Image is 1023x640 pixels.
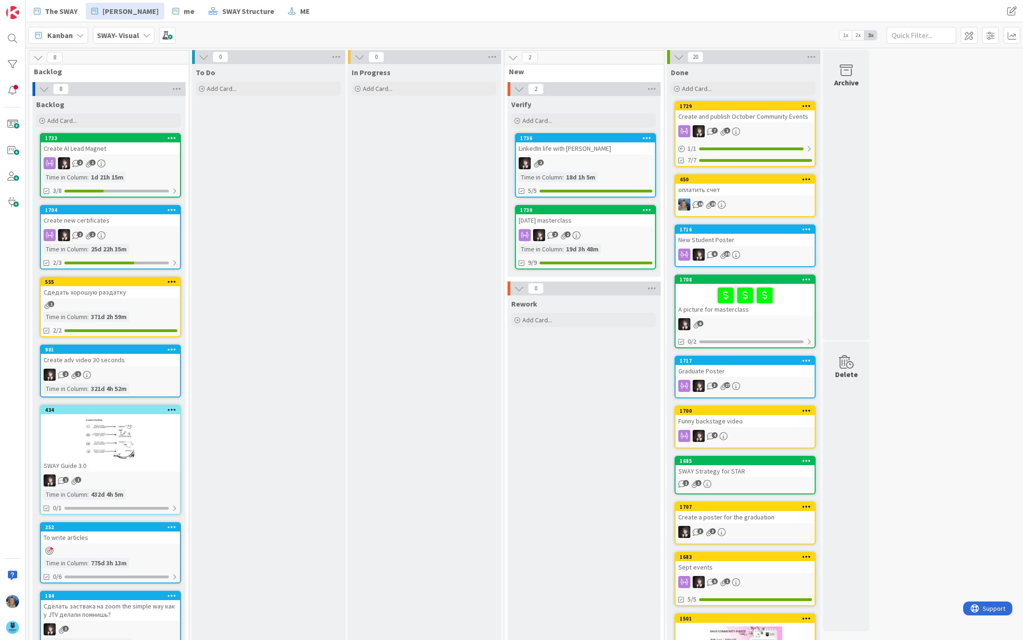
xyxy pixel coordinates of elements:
span: 1 [90,231,96,237]
div: 1730 [520,207,655,213]
div: BN [676,526,815,538]
span: 2 [565,231,571,237]
span: 2 [528,83,544,95]
span: Done [671,68,688,77]
div: 1700Funny backstage video [676,407,815,427]
span: 0/6 [53,572,62,582]
span: : [87,244,89,254]
span: In Progress [352,68,391,77]
span: : [562,244,564,254]
div: 1704 [45,207,180,213]
span: 0/2 [688,337,696,346]
span: 2 [77,231,83,237]
div: SWAY Strategy for STAR [676,465,815,477]
div: 1707 [680,504,815,510]
div: 18d 1h 5m [564,172,598,182]
div: Time in Column [44,172,87,182]
div: Archive [834,77,859,88]
span: Add Card... [522,316,552,324]
div: 1707 [676,503,815,511]
span: 0 [368,51,384,63]
img: BN [58,229,70,241]
span: 0 [212,51,228,63]
div: 555 [45,279,180,285]
div: 1717Graduate Poster [676,357,815,377]
span: 1 [683,480,689,486]
span: : [87,312,89,322]
div: BN [676,430,815,442]
span: 2 [538,160,544,166]
div: 1501 [676,614,815,623]
div: MA [676,198,815,211]
div: 1716 [676,225,815,234]
div: 1708A picture for masterclass [676,275,815,315]
span: 6 [712,251,718,257]
div: Create AI Lead Magnet [41,142,180,154]
span: 1 [724,578,730,584]
span: Verify [511,100,531,109]
span: 5 [712,578,718,584]
div: 901Create adv video 30 seconds [41,346,180,366]
div: 901 [45,346,180,353]
div: 1729 [680,103,815,109]
img: BN [58,157,70,169]
span: : [87,384,89,394]
div: 1704Create new certificates [41,206,180,226]
div: 1685 [676,457,815,465]
img: BN [44,474,56,486]
span: : [87,558,89,568]
img: BN [678,318,690,330]
div: 555 [41,278,180,286]
div: Create a poster for the graduation [676,511,815,523]
div: 321d 4h 52m [89,384,129,394]
span: Backlog [36,100,64,109]
span: 20 [688,51,703,63]
span: To Do [196,68,215,77]
span: 3 [712,382,718,388]
img: BN [44,623,56,635]
span: 1x [839,31,852,40]
div: BN [41,623,180,635]
span: 7/7 [688,155,696,165]
span: Backlog [34,67,177,76]
span: 38 [724,251,730,257]
div: 775d 3h 13m [89,558,129,568]
img: BN [693,249,705,261]
span: 3 [697,528,703,534]
span: 8 [53,83,69,95]
div: 1704 [41,206,180,214]
img: BN [693,576,705,588]
div: 25d 22h 35m [89,244,129,254]
div: Сделать заствака на zoom the simple way как у JTV делали помнишь? [41,600,180,621]
img: BN [519,157,531,169]
div: 19d 3h 48m [564,244,601,254]
div: Сдедать хорошую раздатку [41,286,180,298]
div: 184 [41,592,180,600]
span: Support [19,1,42,13]
div: 371d 2h 59m [89,312,129,322]
div: 1733Create AI Lead Magnet [41,134,180,154]
div: 1708 [676,275,815,284]
span: 1 [48,301,54,307]
a: ME [283,3,315,19]
a: SWAY Structure [203,3,280,19]
span: 0 [528,283,544,294]
div: A picture for masterclass [676,284,815,315]
div: 434SWAY Guide 3.0 [41,406,180,472]
span: 0/1 [53,503,62,513]
div: BN [41,157,180,169]
div: Time in Column [44,312,87,322]
span: 6 [697,320,703,326]
div: 1501 [680,615,815,622]
span: 27 [724,382,730,388]
div: Delete [835,369,858,380]
span: 2/2 [53,326,62,335]
div: 252To write articles [41,523,180,544]
span: 2 [522,52,538,63]
div: 252 [45,524,180,531]
div: Create and publish October Community Events [676,110,815,122]
div: Time in Column [519,244,562,254]
div: Graduate Poster [676,365,815,377]
span: 1 [724,128,730,134]
div: 555Сдедать хорошую раздатку [41,278,180,298]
